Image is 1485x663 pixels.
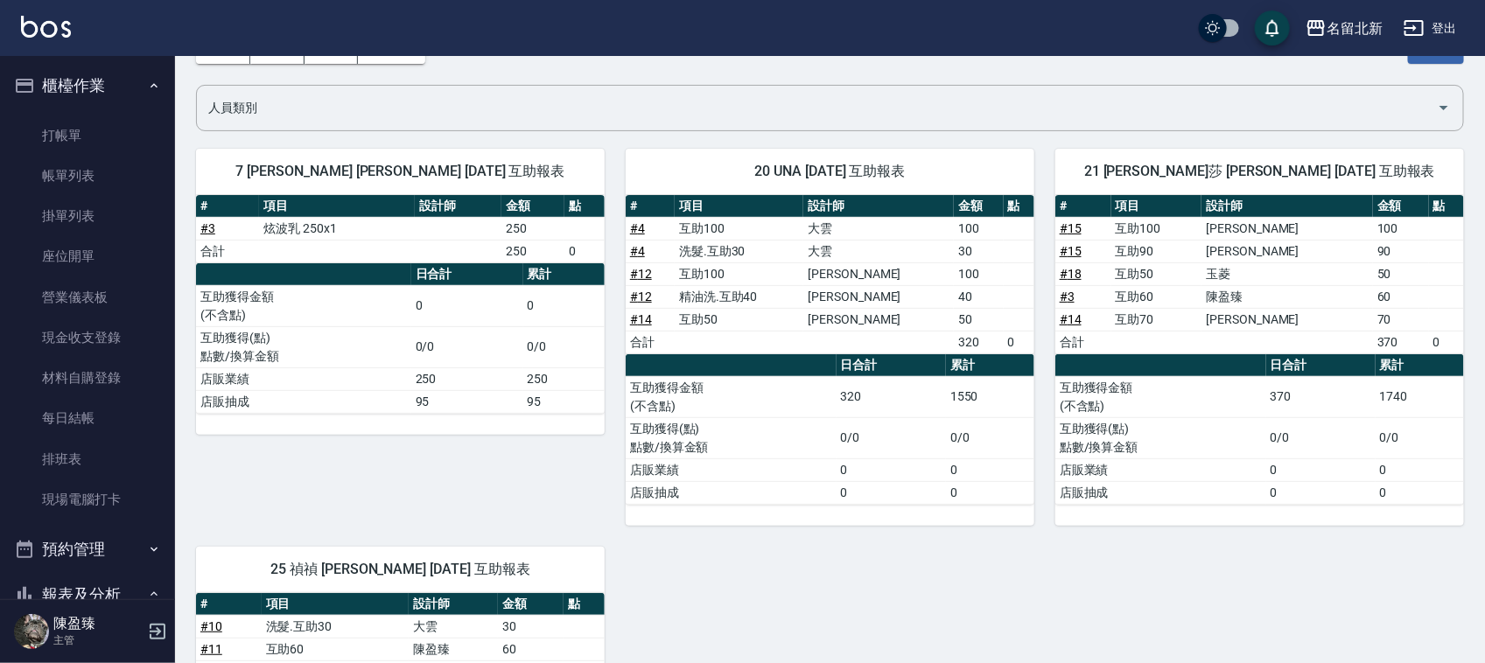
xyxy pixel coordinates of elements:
[196,240,259,262] td: 合計
[14,614,49,649] img: Person
[803,308,954,331] td: [PERSON_NAME]
[1376,458,1464,481] td: 0
[196,390,411,413] td: 店販抽成
[1201,285,1373,308] td: 陳盈臻
[1255,10,1290,45] button: save
[1060,221,1082,235] a: #15
[946,458,1034,481] td: 0
[675,217,803,240] td: 互助100
[803,195,954,218] th: 設計師
[411,390,523,413] td: 95
[626,376,837,417] td: 互助獲得金額 (不含點)
[1201,308,1373,331] td: [PERSON_NAME]
[498,593,564,616] th: 金額
[803,217,954,240] td: 大雲
[1004,195,1034,218] th: 點
[415,195,501,218] th: 設計師
[501,240,564,262] td: 250
[803,285,954,308] td: [PERSON_NAME]
[523,367,605,390] td: 250
[523,326,605,367] td: 0/0
[262,638,410,660] td: 互助60
[1376,417,1464,458] td: 0/0
[1373,262,1429,285] td: 50
[53,632,143,648] p: 主管
[1266,376,1376,417] td: 370
[626,481,837,504] td: 店販抽成
[837,417,946,458] td: 0/0
[262,593,410,616] th: 項目
[200,619,222,633] a: #10
[200,642,222,656] a: #11
[21,16,71,38] img: Logo
[7,318,168,358] a: 現金收支登錄
[196,195,605,263] table: a dense table
[1266,417,1376,458] td: 0/0
[7,236,168,276] a: 座位開單
[564,195,605,218] th: 點
[7,196,168,236] a: 掛單列表
[630,221,645,235] a: #4
[196,593,262,616] th: #
[7,115,168,156] a: 打帳單
[626,417,837,458] td: 互助獲得(點) 點數/換算金額
[1060,267,1082,281] a: #18
[946,417,1034,458] td: 0/0
[196,195,259,218] th: #
[1111,262,1202,285] td: 互助50
[630,290,652,304] a: #12
[675,195,803,218] th: 項目
[1429,195,1464,218] th: 點
[411,326,523,367] td: 0/0
[626,195,675,218] th: #
[1430,94,1458,122] button: Open
[675,262,803,285] td: 互助100
[200,221,215,235] a: #3
[411,263,523,286] th: 日合計
[626,195,1034,354] table: a dense table
[630,267,652,281] a: #12
[1055,195,1464,354] table: a dense table
[7,439,168,479] a: 排班表
[1373,308,1429,331] td: 70
[837,458,946,481] td: 0
[675,240,803,262] td: 洗髮.互助30
[946,354,1034,377] th: 累計
[837,376,946,417] td: 320
[7,572,168,618] button: 報表及分析
[501,217,564,240] td: 250
[1373,285,1429,308] td: 60
[1111,308,1202,331] td: 互助70
[954,240,1003,262] td: 30
[803,262,954,285] td: [PERSON_NAME]
[1397,12,1464,45] button: 登出
[262,615,410,638] td: 洗髮.互助30
[837,354,946,377] th: 日合計
[675,308,803,331] td: 互助50
[564,593,605,616] th: 點
[196,367,411,390] td: 店販業績
[564,240,605,262] td: 0
[1060,312,1082,326] a: #14
[53,615,143,632] h5: 陳盈臻
[1429,331,1464,353] td: 0
[675,285,803,308] td: 精油洗.互助40
[7,63,168,108] button: 櫃檯作業
[1266,354,1376,377] th: 日合計
[1201,240,1373,262] td: [PERSON_NAME]
[217,163,584,180] span: 7 [PERSON_NAME] [PERSON_NAME] [DATE] 互助報表
[626,354,1034,505] table: a dense table
[1266,481,1376,504] td: 0
[1111,217,1202,240] td: 互助100
[946,481,1034,504] td: 0
[411,367,523,390] td: 250
[1055,481,1266,504] td: 店販抽成
[803,240,954,262] td: 大雲
[7,277,168,318] a: 營業儀表板
[946,376,1034,417] td: 1550
[1201,217,1373,240] td: [PERSON_NAME]
[259,195,415,218] th: 項目
[7,156,168,196] a: 帳單列表
[1076,163,1443,180] span: 21 [PERSON_NAME]莎 [PERSON_NAME] [DATE] 互助報表
[1373,331,1429,353] td: 370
